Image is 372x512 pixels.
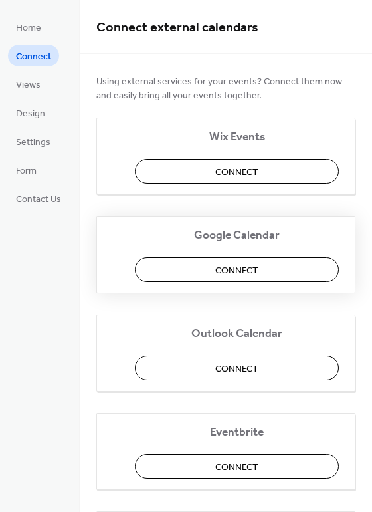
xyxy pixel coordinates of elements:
span: Views [16,78,41,92]
span: Google Calendar [135,229,339,243]
button: Connect [135,454,339,479]
span: Using external services for your events? Connect them now and easily bring all your events together. [96,75,355,103]
span: Connect [215,264,258,278]
a: Contact Us [8,188,69,209]
span: Connect external calendars [96,15,258,41]
a: Connect [8,45,59,66]
button: Connect [135,356,339,380]
span: Connect [215,166,258,180]
a: Settings [8,130,58,152]
a: Home [8,16,49,38]
button: Connect [135,257,339,282]
a: Design [8,102,53,124]
a: Form [8,159,45,181]
span: Eventbrite [135,426,339,440]
button: Connect [135,159,339,184]
span: Settings [16,136,50,150]
span: Connect [215,362,258,376]
span: Contact Us [16,193,61,207]
span: Outlook Calendar [135,327,339,341]
span: Design [16,107,45,121]
span: Home [16,21,41,35]
span: Connect [16,50,51,64]
span: Form [16,164,37,178]
span: Wix Events [135,130,339,144]
span: Connect [215,461,258,475]
a: Views [8,73,48,95]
